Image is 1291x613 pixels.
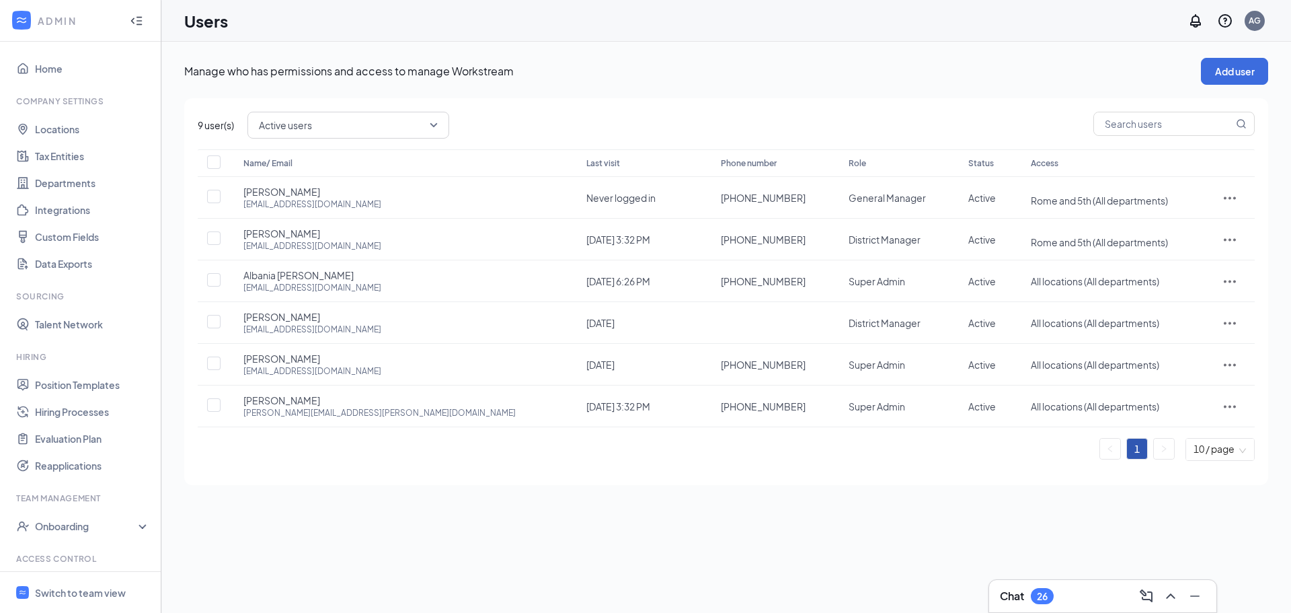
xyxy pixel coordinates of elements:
[35,452,150,479] a: Reapplications
[849,192,926,204] span: General Manager
[1163,588,1179,604] svg: ChevronUp
[721,191,806,205] span: [PHONE_NUMBER]
[1236,118,1247,129] svg: MagnifyingGlass
[707,149,835,177] th: Phone number
[1222,357,1238,373] svg: ActionsIcon
[35,398,150,425] a: Hiring Processes
[1136,585,1157,607] button: ComposeMessage
[35,143,150,170] a: Tax Entities
[1186,439,1254,460] div: Page Size
[1100,439,1120,459] button: left
[1201,58,1268,85] button: Add user
[721,400,806,413] span: [PHONE_NUMBER]
[1217,13,1233,29] svg: QuestionInfo
[1187,13,1204,29] svg: Notifications
[1194,439,1247,460] span: 10 / page
[586,192,656,204] span: Never logged in
[243,352,320,365] span: [PERSON_NAME]
[1245,567,1278,600] iframe: Intercom live chat
[243,324,381,335] div: [EMAIL_ADDRESS][DOMAIN_NAME]
[849,155,941,172] div: Role
[1037,591,1048,602] div: 26
[968,275,996,287] span: Active
[35,170,150,196] a: Departments
[35,425,150,452] a: Evaluation Plan
[1127,439,1147,459] a: 1
[35,371,150,398] a: Position Templates
[243,394,320,407] span: [PERSON_NAME]
[16,519,30,533] svg: UserCheck
[16,493,147,504] div: Team Management
[16,351,147,363] div: Hiring
[721,358,806,371] span: [PHONE_NUMBER]
[35,223,150,250] a: Custom Fields
[586,233,650,246] span: [DATE] 3:32 PM
[35,311,150,338] a: Talent Network
[721,275,806,288] span: [PHONE_NUMBER]
[243,155,559,172] div: Name/ Email
[1031,359,1159,371] span: All locations (All departments)
[243,199,381,210] div: [EMAIL_ADDRESS][DOMAIN_NAME]
[1160,585,1181,607] button: ChevronUp
[1031,317,1159,329] span: All locations (All departments)
[16,553,147,565] div: Access control
[1160,445,1168,453] span: right
[1138,588,1155,604] svg: ComposeMessage
[586,275,650,287] span: [DATE] 6:26 PM
[184,9,228,32] h1: Users
[586,155,694,172] div: Last visit
[968,192,996,204] span: Active
[1000,589,1024,604] h3: Chat
[130,14,143,28] svg: Collapse
[955,149,1017,177] th: Status
[1222,398,1238,414] svg: ActionsIcon
[243,268,354,282] span: Albania [PERSON_NAME]
[1094,112,1233,135] input: Search users
[18,588,27,597] svg: WorkstreamLogo
[849,359,905,371] span: Super Admin
[1222,231,1238,248] svg: ActionsIcon
[968,317,996,329] span: Active
[1249,15,1261,26] div: AG
[968,233,996,246] span: Active
[1031,275,1159,287] span: All locations (All departments)
[849,317,921,329] span: District Manager
[198,118,234,133] span: 9 user(s)
[968,400,996,412] span: Active
[1222,190,1238,206] svg: ActionsIcon
[1031,236,1168,248] span: Rome and 5th (All departments)
[184,64,1201,79] p: Manage who has permissions and access to manage Workstream
[35,519,139,533] div: Onboarding
[35,55,150,82] a: Home
[1126,438,1148,460] li: 1
[1017,149,1206,177] th: Access
[1222,315,1238,331] svg: ActionsIcon
[35,116,150,143] a: Locations
[16,291,147,302] div: Sourcing
[1031,400,1159,412] span: All locations (All departments)
[1099,438,1121,460] li: Previous Page
[35,250,150,277] a: Data Exports
[259,115,312,135] span: Active users
[849,400,905,412] span: Super Admin
[849,275,905,287] span: Super Admin
[243,185,320,199] span: [PERSON_NAME]
[38,14,118,28] div: ADMIN
[1222,273,1238,289] svg: ActionsIcon
[849,233,921,246] span: District Manager
[243,365,381,377] div: [EMAIL_ADDRESS][DOMAIN_NAME]
[1154,439,1174,459] button: right
[586,359,615,371] span: [DATE]
[586,400,650,412] span: [DATE] 3:32 PM
[243,310,320,324] span: [PERSON_NAME]
[721,233,806,246] span: [PHONE_NUMBER]
[1187,588,1203,604] svg: Minimize
[968,359,996,371] span: Active
[243,407,516,419] div: [PERSON_NAME][EMAIL_ADDRESS][PERSON_NAME][DOMAIN_NAME]
[586,317,615,329] span: [DATE]
[243,227,320,240] span: [PERSON_NAME]
[1153,438,1175,460] li: Next Page
[1106,445,1114,453] span: left
[243,282,381,293] div: [EMAIL_ADDRESS][DOMAIN_NAME]
[1184,585,1206,607] button: Minimize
